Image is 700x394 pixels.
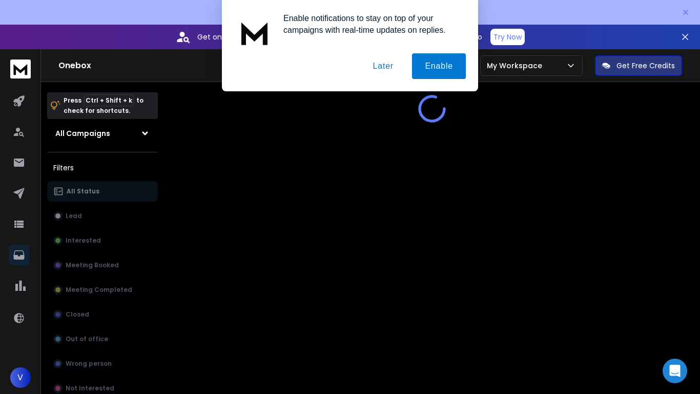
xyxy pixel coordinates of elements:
img: notification icon [234,12,275,53]
h3: Filters [47,161,158,175]
button: V [10,367,31,388]
span: Ctrl + Shift + k [84,94,134,106]
button: All Campaigns [47,123,158,144]
p: Press to check for shortcuts. [64,95,143,116]
div: Enable notifications to stay on top of your campaigns with real-time updates on replies. [275,12,466,36]
div: Open Intercom Messenger [663,359,687,383]
button: Later [360,53,406,79]
h1: All Campaigns [55,128,110,139]
button: Enable [412,53,466,79]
